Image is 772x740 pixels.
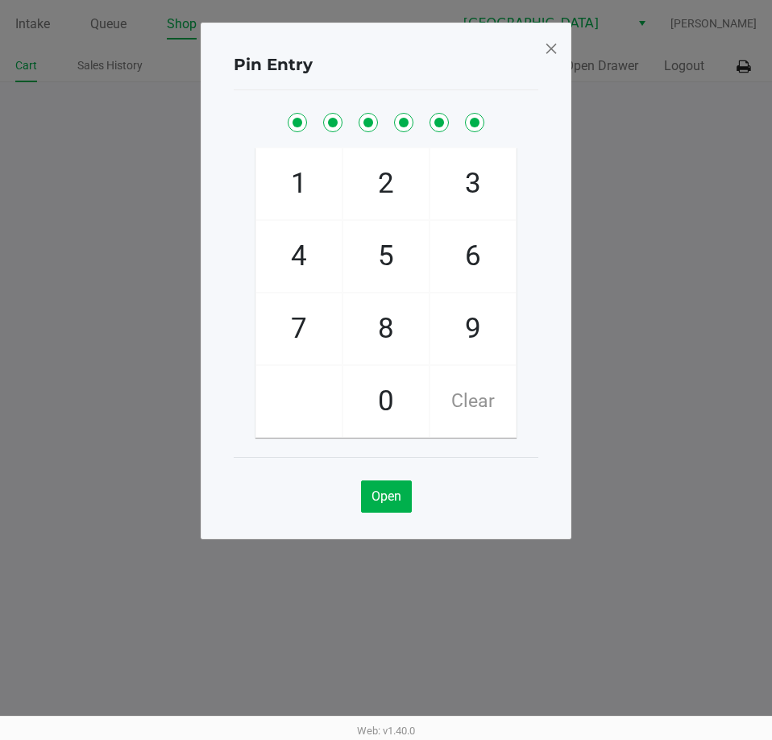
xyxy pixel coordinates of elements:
[430,148,516,219] span: 3
[343,148,429,219] span: 2
[343,221,429,292] span: 5
[343,293,429,364] span: 8
[234,52,313,77] h4: Pin Entry
[430,366,516,437] span: Clear
[371,488,401,504] span: Open
[256,221,342,292] span: 4
[430,221,516,292] span: 6
[343,366,429,437] span: 0
[430,293,516,364] span: 9
[256,148,342,219] span: 1
[361,480,412,513] button: Open
[256,293,342,364] span: 7
[357,725,415,737] span: Web: v1.40.0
